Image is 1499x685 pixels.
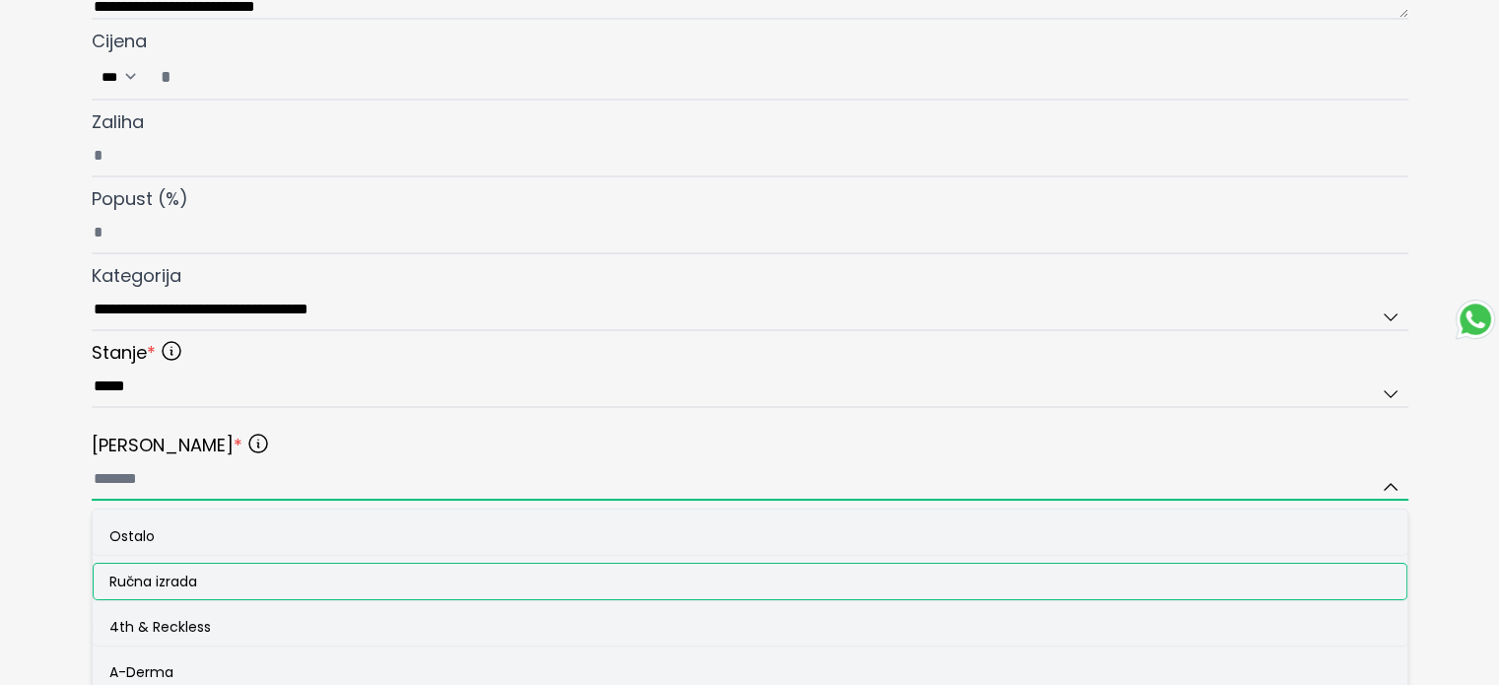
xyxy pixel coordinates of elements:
input: Cijena [149,55,1406,99]
span: [PERSON_NAME] [92,432,242,459]
span: Kategorija [92,263,181,288]
span: A-Derma [109,662,173,682]
span: Stanje [92,339,156,367]
span: Ručna izrada [109,572,197,591]
input: Popust (%) [92,213,1408,254]
span: Zaliha [92,109,144,134]
select: Cijena [94,63,149,91]
span: Cijena [92,29,147,53]
span: Popust (%) [92,186,188,211]
span: 4th & Reckless [109,617,211,637]
span: Ostalo [109,526,155,546]
input: Zaliha [92,136,1408,177]
input: Kategorija [92,290,1408,331]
